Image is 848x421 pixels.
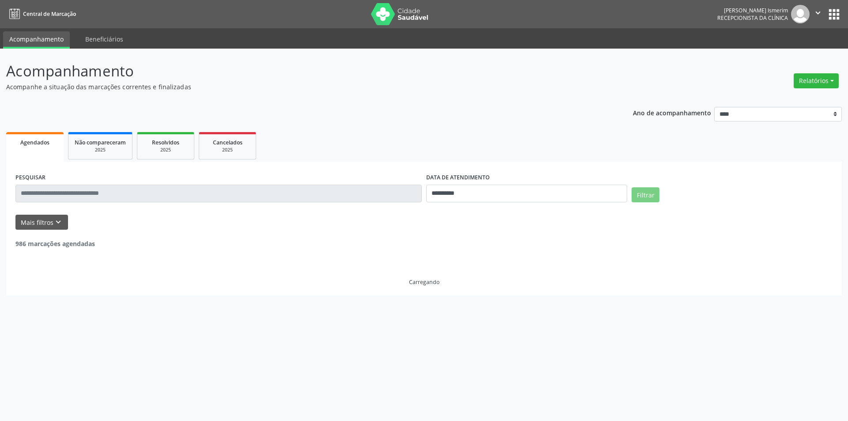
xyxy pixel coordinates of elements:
i: keyboard_arrow_down [53,217,63,227]
button: Filtrar [632,187,659,202]
button: Relatórios [794,73,839,88]
button:  [810,5,826,23]
a: Central de Marcação [6,7,76,21]
span: Não compareceram [75,139,126,146]
button: Mais filtroskeyboard_arrow_down [15,215,68,230]
span: Agendados [20,139,49,146]
img: img [791,5,810,23]
span: Resolvidos [152,139,179,146]
a: Beneficiários [79,31,129,47]
span: Recepcionista da clínica [717,14,788,22]
div: 2025 [144,147,188,153]
a: Acompanhamento [3,31,70,49]
span: Central de Marcação [23,10,76,18]
div: Carregando [409,278,439,286]
span: Cancelados [213,139,242,146]
div: 2025 [205,147,250,153]
label: PESQUISAR [15,171,45,185]
i:  [813,8,823,18]
div: 2025 [75,147,126,153]
p: Ano de acompanhamento [633,107,711,118]
div: [PERSON_NAME] Ismerim [717,7,788,14]
strong: 986 marcações agendadas [15,239,95,248]
label: DATA DE ATENDIMENTO [426,171,490,185]
p: Acompanhamento [6,60,591,82]
p: Acompanhe a situação das marcações correntes e finalizadas [6,82,591,91]
button: apps [826,7,842,22]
